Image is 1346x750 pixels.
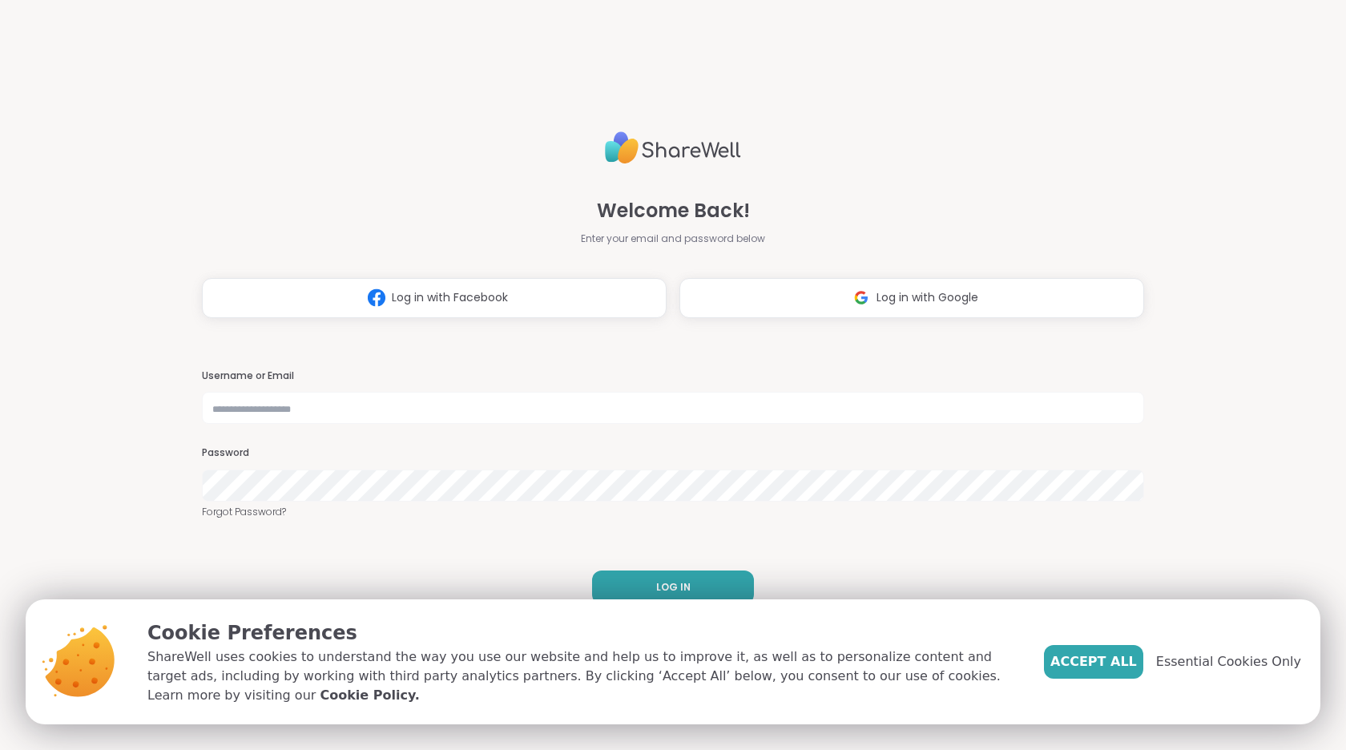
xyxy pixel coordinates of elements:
img: ShareWell Logomark [846,283,877,312]
span: Accept All [1050,652,1137,671]
img: ShareWell Logomark [361,283,392,312]
span: Log in with Facebook [392,289,508,306]
span: Log in with Google [877,289,978,306]
h3: Password [202,446,1144,460]
a: Cookie Policy. [320,686,419,705]
h3: Username or Email [202,369,1144,383]
span: LOG IN [656,580,691,595]
img: ShareWell Logo [605,125,741,171]
button: Accept All [1044,645,1143,679]
p: ShareWell uses cookies to understand the way you use our website and help us to improve it, as we... [147,647,1018,705]
span: Essential Cookies Only [1156,652,1301,671]
span: Enter your email and password below [581,232,765,246]
button: Log in with Google [679,278,1144,318]
span: Welcome Back! [597,196,750,225]
button: LOG IN [592,571,754,604]
a: Forgot Password? [202,505,1144,519]
button: Log in with Facebook [202,278,667,318]
p: Cookie Preferences [147,619,1018,647]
